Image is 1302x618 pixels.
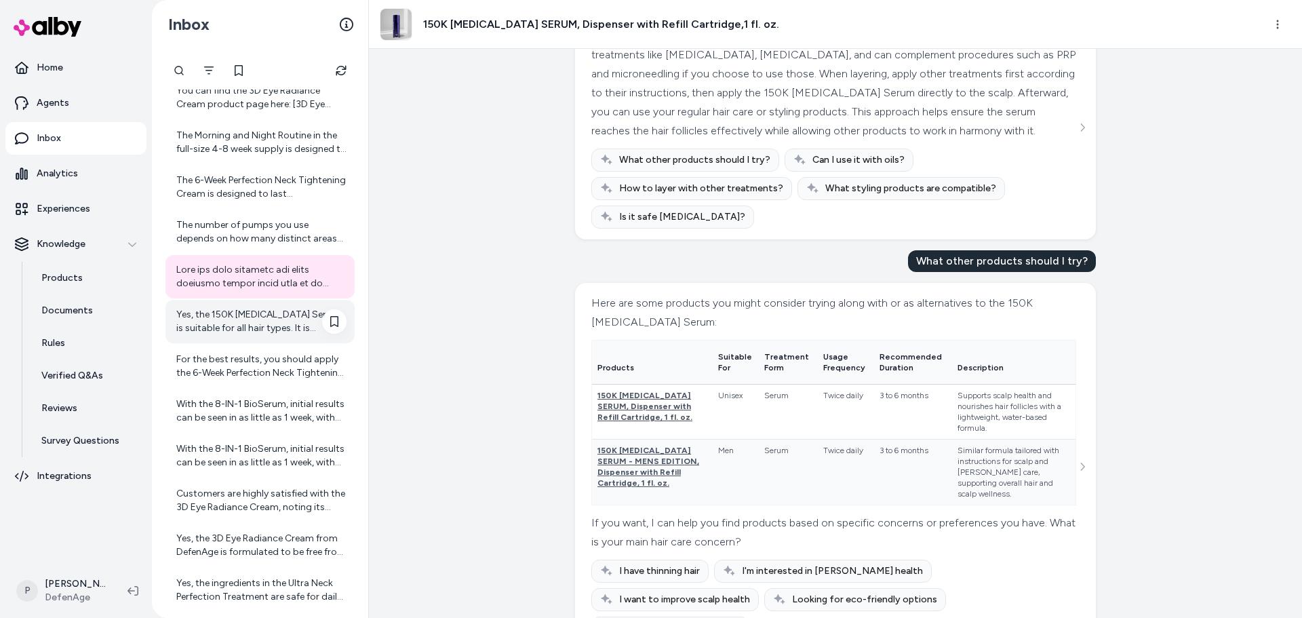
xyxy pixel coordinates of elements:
[597,391,692,422] span: 150K [MEDICAL_DATA] SERUM, Dispenser with Refill Cartridge, 1 fl. oz.
[165,434,355,478] a: With the 8-IN-1 BioSerum, initial results can be seen in as little as 1 week, with the full range...
[45,577,106,591] p: [PERSON_NAME]
[45,591,106,604] span: DefenAge
[176,308,347,335] div: Yes, the 150K [MEDICAL_DATA] Serum is suitable for all hair types. It is designed to be gentle an...
[818,341,874,385] th: Usage Frequency
[41,402,77,415] p: Reviews
[165,568,355,612] a: Yes, the ingredients in the Ultra Neck Perfection Treatment are safe for daily use. The product i...
[874,341,952,385] th: Recommended Duration
[37,202,90,216] p: Experiences
[759,440,817,505] td: Serum
[5,193,146,225] a: Experiences
[176,532,347,559] div: Yes, the 3D Eye Radiance Cream from DefenAge is formulated to be free from irritants and is suita...
[37,237,85,251] p: Knowledge
[5,122,146,155] a: Inbox
[874,440,952,505] td: 3 to 6 months
[592,341,713,385] th: Products
[41,434,119,448] p: Survey Questions
[165,389,355,433] a: With the 8-IN-1 BioSerum, initial results can be seen in as little as 1 week, with the full range...
[818,385,874,440] td: Twice daily
[952,440,1076,505] td: Similar formula tailored with instructions for scalp and [PERSON_NAME] care, supporting overall h...
[165,345,355,388] a: For the best results, you should apply the 6-Week Perfection Neck Tightening Cream twice daily, i...
[713,341,759,385] th: Suitable For
[591,26,1076,140] div: Yes, the 150K [MEDICAL_DATA] Serum can be used alongside other products. It is compatible with tr...
[952,385,1076,440] td: Supports scalp health and nourishes hair follicles with a lightweight, water-based formula.
[28,262,146,294] a: Products
[5,52,146,84] a: Home
[28,327,146,360] a: Rules
[37,469,92,483] p: Integrations
[423,16,779,33] h3: 150K [MEDICAL_DATA] SERUM, Dispenser with Refill Cartridge,1 fl. oz.
[165,166,355,209] a: The 6-Week Perfection Neck Tightening Cream is designed to last approximately six weeks when used...
[176,577,347,604] div: Yes, the ingredients in the Ultra Neck Perfection Treatment are safe for daily use. The product i...
[713,440,759,505] td: Men
[759,385,817,440] td: Serum
[37,96,69,110] p: Agents
[713,385,759,440] td: Unisex
[5,87,146,119] a: Agents
[28,294,146,327] a: Documents
[812,153,905,167] span: Can I use it with oils?
[165,210,355,254] a: The number of pumps you use depends on how many distinct areas you want to treat on your scalp or...
[792,593,937,606] span: Looking for eco-friendly options
[176,263,347,290] div: Lore ips dolo sitametc adi elits doeiusmo tempor incid utla et do magnaaliquae ad min 957V Quis N...
[165,479,355,522] a: Customers are highly satisfied with the 3D Eye Radiance Cream, noting its effectiveness in reduci...
[176,442,347,469] div: With the 8-IN-1 BioSerum, initial results can be seen in as little as 1 week, with the full range...
[165,76,355,119] a: You can find the 3D Eye Radiance Cream product page here: [3D Eye Radiance Cream]([URL][DOMAIN_NA...
[742,564,923,578] span: I'm interested in [PERSON_NAME] health
[165,255,355,298] a: Lore ips dolo sitametc adi elits doeiusmo tempor incid utla et do magnaaliquae ad min 957V Quis N...
[41,271,83,285] p: Products
[619,182,783,195] span: How to layer with other treatments?
[825,182,996,195] span: What styling products are compatible?
[28,425,146,457] a: Survey Questions
[597,446,699,488] span: 150K [MEDICAL_DATA] SERUM - MENS EDITION, Dispenser with Refill Cartridge, 1 fl. oz.
[37,61,63,75] p: Home
[176,398,347,425] div: With the 8-IN-1 BioSerum, initial results can be seen in as little as 1 week, with the full range...
[8,569,117,613] button: P[PERSON_NAME]DefenAge
[591,514,1076,552] div: If you want, I can help you find products based on specific concerns or preferences you have. Wha...
[1074,459,1090,475] button: See more
[619,153,770,167] span: What other products should I try?
[176,218,347,246] div: The number of pumps you use depends on how many distinct areas you want to treat on your scalp or...
[176,129,347,156] div: The Morning and Night Routine in the full-size 4-8 week supply is designed to last approximately ...
[5,460,146,493] a: Integrations
[41,304,93,317] p: Documents
[591,294,1076,332] div: Here are some products you might consider trying along with or as alternatives to the 150K [MEDIC...
[41,369,103,383] p: Verified Q&As
[952,341,1076,385] th: Description
[619,210,745,224] span: Is it safe [MEDICAL_DATA]?
[37,167,78,180] p: Analytics
[28,360,146,392] a: Verified Q&As
[619,564,700,578] span: I have thinning hair
[818,440,874,505] td: Twice daily
[165,121,355,164] a: The Morning and Night Routine in the full-size 4-8 week supply is designed to last approximately ...
[874,385,952,440] td: 3 to 6 months
[619,593,750,606] span: I want to improve scalp health
[759,341,817,385] th: Treatment Form
[168,14,210,35] h2: Inbox
[328,57,355,84] button: Refresh
[380,9,412,40] img: hair-serum-30-ml.jpg
[1074,119,1090,136] button: See more
[176,487,347,514] div: Customers are highly satisfied with the 3D Eye Radiance Cream, noting its effectiveness in reduci...
[176,353,347,380] div: For the best results, you should apply the 6-Week Perfection Neck Tightening Cream twice daily, i...
[41,336,65,350] p: Rules
[908,250,1096,272] div: What other products should I try?
[14,17,81,37] img: alby Logo
[195,57,222,84] button: Filter
[176,84,347,111] div: You can find the 3D Eye Radiance Cream product page here: [3D Eye Radiance Cream]([URL][DOMAIN_NA...
[28,392,146,425] a: Reviews
[165,300,355,343] a: Yes, the 150K [MEDICAL_DATA] Serum is suitable for all hair types. It is designed to be gentle an...
[16,580,38,602] span: P
[5,157,146,190] a: Analytics
[165,524,355,567] a: Yes, the 3D Eye Radiance Cream from DefenAge is formulated to be free from irritants and is suita...
[5,228,146,260] button: Knowledge
[37,132,61,145] p: Inbox
[176,174,347,201] div: The 6-Week Perfection Neck Tightening Cream is designed to last approximately six weeks when used...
